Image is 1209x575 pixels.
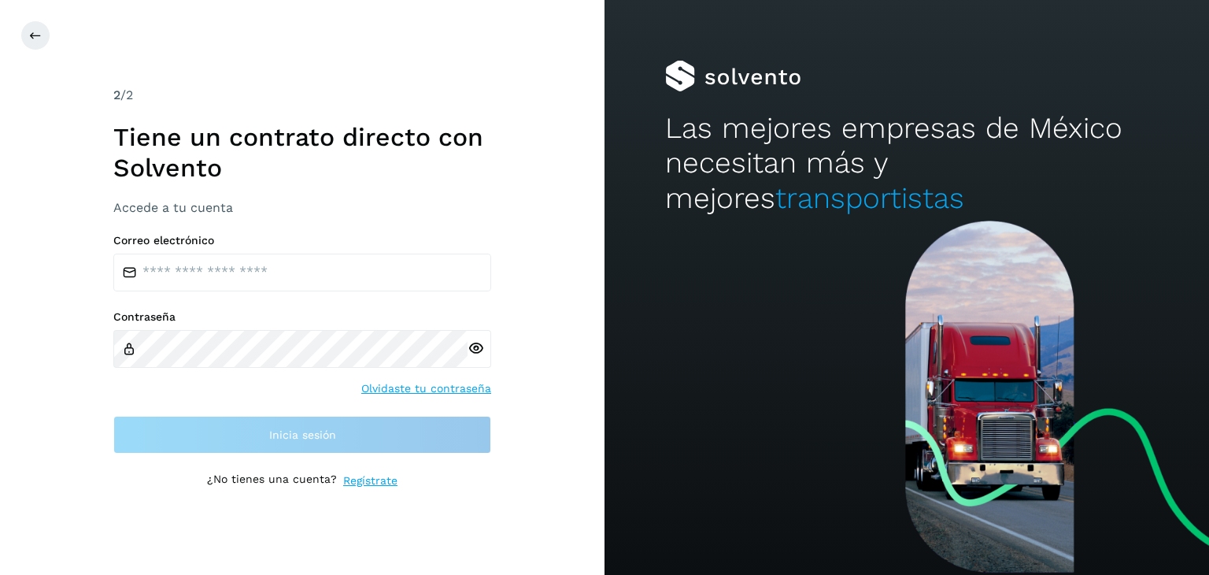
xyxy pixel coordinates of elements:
[343,473,397,489] a: Regístrate
[113,200,491,215] h3: Accede a tu cuenta
[113,122,491,183] h1: Tiene un contrato directo con Solvento
[113,87,120,102] span: 2
[665,111,1148,216] h2: Las mejores empresas de México necesitan más y mejores
[113,310,491,324] label: Contraseña
[361,380,491,397] a: Olvidaste tu contraseña
[113,234,491,247] label: Correo electrónico
[207,473,337,489] p: ¿No tienes una cuenta?
[113,86,491,105] div: /2
[775,181,964,215] span: transportistas
[269,429,336,440] span: Inicia sesión
[113,416,491,454] button: Inicia sesión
